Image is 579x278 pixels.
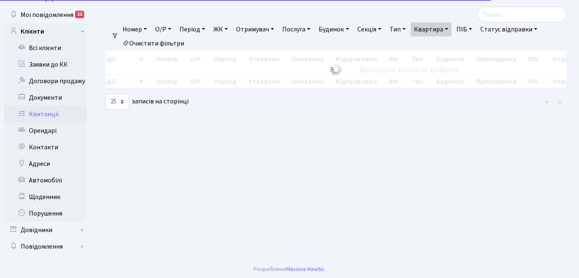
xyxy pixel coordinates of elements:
[354,22,385,36] a: Секція
[477,7,567,22] input: Пошук...
[4,189,87,205] a: Щоденник
[233,22,277,36] a: Отримувач
[4,205,87,222] a: Порушення
[453,22,475,36] a: ПІБ
[4,106,87,122] a: Квитанції
[119,22,150,36] a: Номер
[254,265,326,274] div: Розроблено .
[105,94,129,110] select: записів на сторінці
[4,89,87,106] a: Документи
[75,11,84,18] div: 12
[4,172,87,189] a: Автомобілі
[210,22,231,36] a: ЖК
[386,22,409,36] a: Тип
[4,238,87,255] a: Повідомлення
[4,7,87,23] a: Мої повідомлення12
[477,22,541,36] a: Статус відправки
[152,22,175,36] a: О/Р
[279,22,314,36] a: Послуга
[286,265,324,273] a: Massive Kinetic
[4,122,87,139] a: Орендарі
[329,63,343,76] img: Обробка...
[4,222,87,238] a: Довідники
[4,23,87,40] a: Клієнти
[4,40,87,56] a: Всі клієнти
[4,56,87,73] a: Заявки до КК
[4,139,87,156] a: Контакти
[315,22,352,36] a: Будинок
[4,156,87,172] a: Адреси
[105,94,189,110] label: записів на сторінці
[119,36,187,50] a: Очистити фільтри
[411,22,451,36] a: Квартира
[176,22,208,36] a: Період
[21,10,73,19] span: Мої повідомлення
[4,73,87,89] a: Договори продажу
